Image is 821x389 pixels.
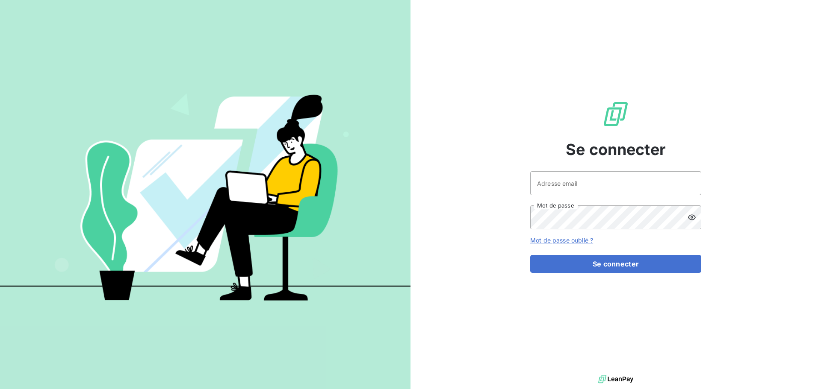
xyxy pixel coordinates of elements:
a: Mot de passe oublié ? [530,237,593,244]
img: logo [598,373,633,386]
input: placeholder [530,171,701,195]
span: Se connecter [566,138,666,161]
img: Logo LeanPay [602,100,629,128]
button: Se connecter [530,255,701,273]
